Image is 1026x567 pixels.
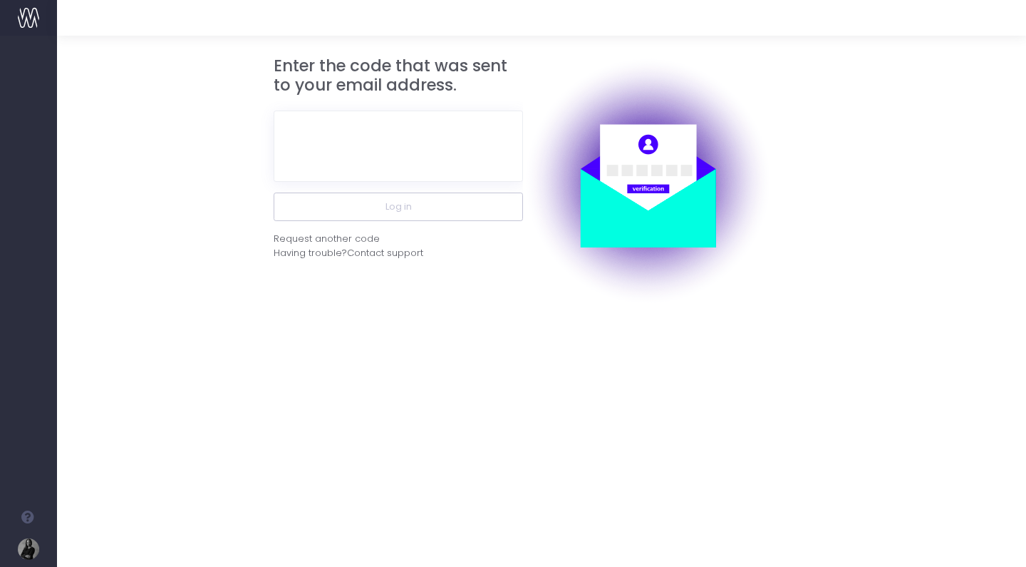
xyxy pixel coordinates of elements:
[274,56,523,96] h3: Enter the code that was sent to your email address.
[274,193,523,221] button: Log in
[18,538,39,560] img: images/default_profile_image.png
[274,246,523,260] div: Having trouble?
[274,232,380,246] div: Request another code
[347,246,423,260] span: Contact support
[523,56,772,306] img: auth.png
